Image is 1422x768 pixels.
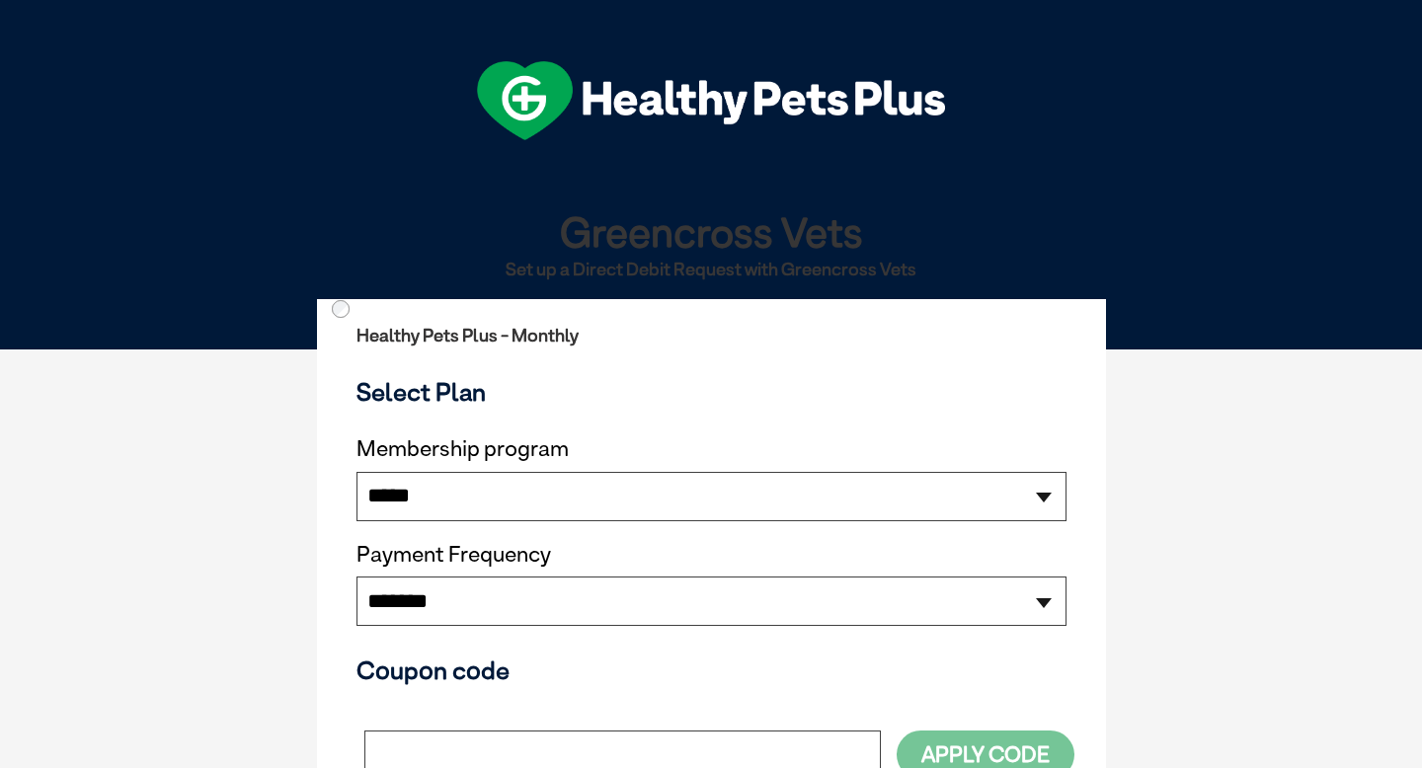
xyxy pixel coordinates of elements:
[356,436,1066,462] label: Membership program
[325,209,1098,254] h1: Greencross Vets
[356,326,1066,346] h2: Healthy Pets Plus - Monthly
[325,260,1098,279] h2: Set up a Direct Debit Request with Greencross Vets
[356,377,1066,407] h3: Select Plan
[356,542,551,568] label: Payment Frequency
[477,61,945,140] img: hpp-logo-landscape-green-white.png
[356,655,1066,685] h3: Coupon code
